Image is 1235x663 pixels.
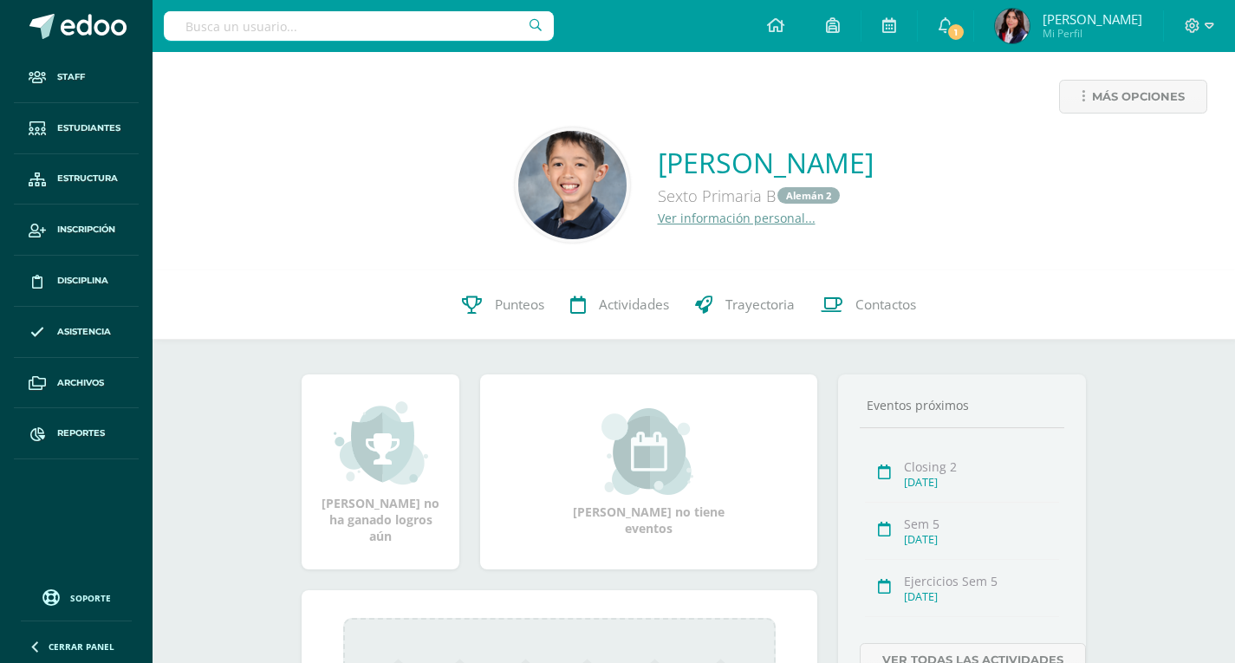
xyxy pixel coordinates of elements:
div: [DATE] [904,475,1059,490]
div: [PERSON_NAME] no ha ganado logros aún [319,400,442,544]
span: Soporte [70,592,111,604]
a: Punteos [449,270,557,340]
img: achievement_small.png [334,400,428,486]
img: 948fd388eadcddebbc502bafb78d99c1.png [518,131,627,239]
a: Contactos [808,270,929,340]
a: Soporte [21,585,132,608]
span: Archivos [57,376,104,390]
a: Archivos [14,358,139,409]
a: Staff [14,52,139,103]
span: Cerrar panel [49,640,114,653]
span: Contactos [855,296,916,314]
a: Alemán 2 [777,187,840,204]
span: Disciplina [57,274,108,288]
a: Disciplina [14,256,139,307]
span: [PERSON_NAME] [1043,10,1142,28]
div: [DATE] [904,532,1059,547]
a: Reportes [14,408,139,459]
span: Estudiantes [57,121,120,135]
span: Más opciones [1092,81,1185,113]
a: Inscripción [14,205,139,256]
div: [PERSON_NAME] no tiene eventos [562,408,736,536]
span: Punteos [495,296,544,314]
a: Estructura [14,154,139,205]
input: Busca un usuario... [164,11,554,41]
a: Asistencia [14,307,139,358]
a: Actividades [557,270,682,340]
span: 1 [946,23,965,42]
span: Asistencia [57,325,111,339]
span: Inscripción [57,223,115,237]
a: Trayectoria [682,270,808,340]
span: Staff [57,70,85,84]
img: 331a885a7a06450cabc094b6be9ba622.png [995,9,1030,43]
span: Estructura [57,172,118,185]
div: [DATE] [904,589,1059,604]
div: Ejercicios Sem 5 [904,573,1059,589]
a: Estudiantes [14,103,139,154]
span: Trayectoria [725,296,795,314]
div: Sem 5 [904,516,1059,532]
a: [PERSON_NAME] [658,144,874,181]
div: Closing 2 [904,458,1059,475]
span: Reportes [57,426,105,440]
div: Sexto Primaria B [658,181,874,210]
a: Más opciones [1059,80,1207,114]
span: Actividades [599,296,669,314]
div: Eventos próximos [860,397,1064,413]
img: event_small.png [601,408,696,495]
a: Ver información personal... [658,210,816,226]
span: Mi Perfil [1043,26,1142,41]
